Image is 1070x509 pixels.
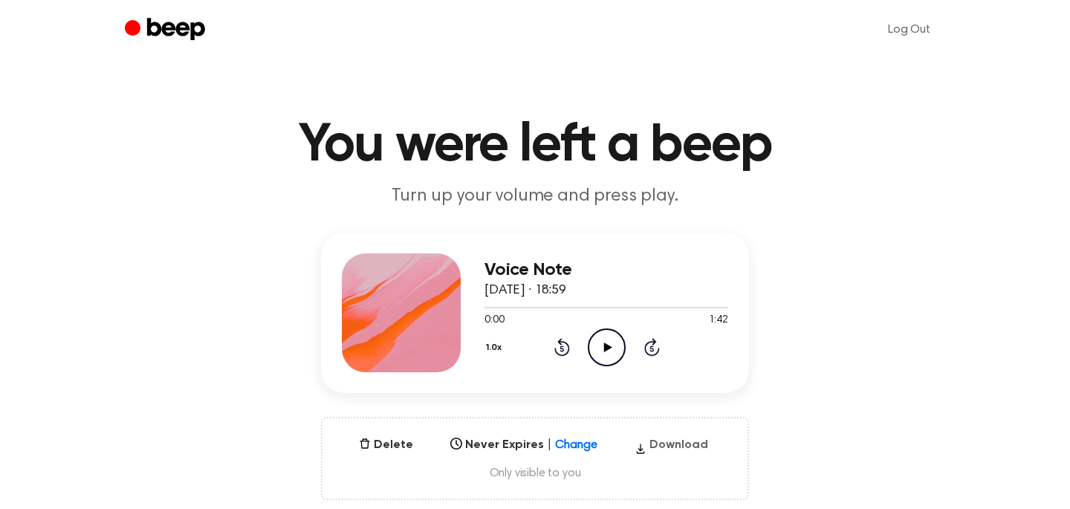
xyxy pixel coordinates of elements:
button: Delete [353,436,419,454]
span: 0:00 [484,313,504,328]
button: 1.0x [484,335,508,360]
a: Beep [125,16,209,45]
span: 1:42 [709,313,728,328]
button: Download [629,436,714,460]
a: Log Out [873,12,945,48]
span: Only visible to you [340,466,730,481]
h3: Voice Note [484,260,728,280]
span: [DATE] · 18:59 [484,284,566,297]
h1: You were left a beep [155,119,915,172]
p: Turn up your volume and press play. [250,184,820,209]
